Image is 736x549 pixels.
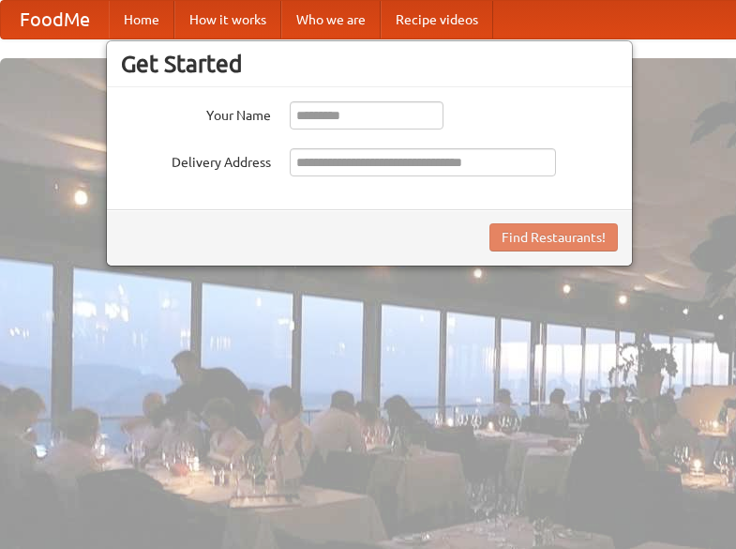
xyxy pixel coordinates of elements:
[1,1,109,38] a: FoodMe
[121,101,271,125] label: Your Name
[489,223,618,252] button: Find Restaurants!
[174,1,281,38] a: How it works
[121,50,618,78] h3: Get Started
[281,1,381,38] a: Who we are
[381,1,493,38] a: Recipe videos
[109,1,174,38] a: Home
[121,148,271,172] label: Delivery Address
